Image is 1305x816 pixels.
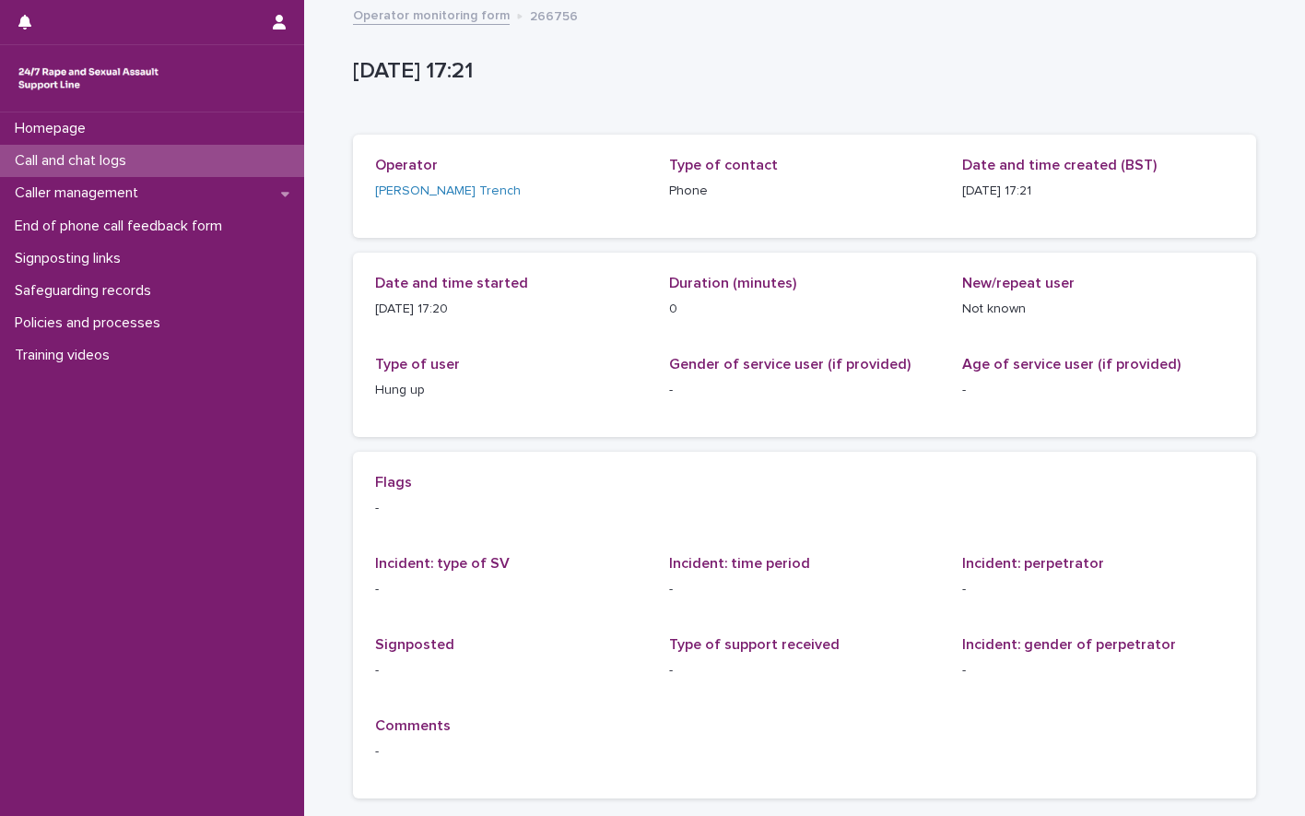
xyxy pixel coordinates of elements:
[669,556,810,571] span: Incident: time period
[15,60,162,97] img: rhQMoQhaT3yELyF149Cw
[962,637,1176,652] span: Incident: gender of perpetrator
[375,556,510,571] span: Incident: type of SV
[375,475,412,490] span: Flags
[962,276,1075,290] span: New/repeat user
[962,182,1234,201] p: [DATE] 17:21
[375,276,528,290] span: Date and time started
[375,381,647,400] p: Hung up
[669,276,796,290] span: Duration (minutes)
[353,58,1249,85] p: [DATE] 17:21
[669,580,941,599] p: -
[962,357,1181,372] span: Age of service user (if provided)
[962,300,1234,319] p: Not known
[375,182,521,201] a: [PERSON_NAME] Trench
[375,742,1234,762] p: -
[7,120,100,137] p: Homepage
[353,4,510,25] a: Operator monitoring form
[375,357,460,372] span: Type of user
[962,661,1234,680] p: -
[7,218,237,235] p: End of phone call feedback form
[962,381,1234,400] p: -
[7,184,153,202] p: Caller management
[7,282,166,300] p: Safeguarding records
[375,637,454,652] span: Signposted
[669,357,911,372] span: Gender of service user (if provided)
[7,347,124,364] p: Training videos
[530,5,578,25] p: 266756
[375,580,647,599] p: -
[669,661,941,680] p: -
[962,158,1157,172] span: Date and time created (BST)
[375,718,451,733] span: Comments
[669,300,941,319] p: 0
[7,152,141,170] p: Call and chat logs
[669,158,778,172] span: Type of contact
[962,580,1234,599] p: -
[375,158,438,172] span: Operator
[669,637,840,652] span: Type of support received
[375,661,647,680] p: -
[375,499,1234,518] p: -
[669,182,941,201] p: Phone
[7,314,175,332] p: Policies and processes
[375,300,647,319] p: [DATE] 17:20
[962,556,1104,571] span: Incident: perpetrator
[7,250,135,267] p: Signposting links
[669,381,941,400] p: -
